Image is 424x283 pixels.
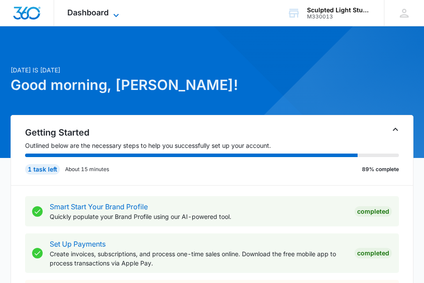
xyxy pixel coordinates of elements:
[25,126,399,139] h2: Getting Started
[67,8,109,17] span: Dashboard
[65,165,109,173] p: About 15 minutes
[362,165,399,173] p: 89% complete
[11,65,413,75] p: [DATE] is [DATE]
[50,240,106,248] a: Set Up Payments
[25,164,60,175] div: 1 task left
[355,206,392,217] div: Completed
[11,75,413,96] h1: Good morning, [PERSON_NAME]!
[50,212,347,221] p: Quickly populate your Brand Profile using our AI-powered tool.
[307,7,371,14] div: account name
[307,14,371,20] div: account id
[355,248,392,258] div: Completed
[25,141,399,150] p: Outlined below are the necessary steps to help you successfully set up your account.
[390,124,401,135] button: Toggle Collapse
[50,202,148,211] a: Smart Start Your Brand Profile
[50,249,347,268] p: Create invoices, subscriptions, and process one-time sales online. Download the free mobile app t...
